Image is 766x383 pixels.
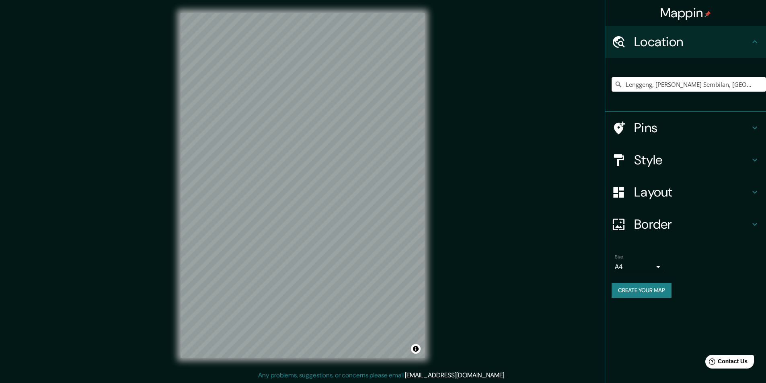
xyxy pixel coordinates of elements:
[694,352,757,374] iframe: Help widget launcher
[634,184,750,200] h4: Layout
[605,112,766,144] div: Pins
[605,26,766,58] div: Location
[634,120,750,136] h4: Pins
[634,34,750,50] h4: Location
[615,260,663,273] div: A4
[634,152,750,168] h4: Style
[605,176,766,208] div: Layout
[660,5,711,21] h4: Mappin
[612,283,672,298] button: Create your map
[405,371,504,379] a: [EMAIL_ADDRESS][DOMAIN_NAME]
[615,254,623,260] label: Size
[411,344,421,354] button: Toggle attribution
[605,144,766,176] div: Style
[505,371,507,380] div: .
[181,13,425,358] canvas: Map
[704,11,711,17] img: pin-icon.png
[507,371,508,380] div: .
[612,77,766,92] input: Pick your city or area
[258,371,505,380] p: Any problems, suggestions, or concerns please email .
[605,208,766,240] div: Border
[634,216,750,232] h4: Border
